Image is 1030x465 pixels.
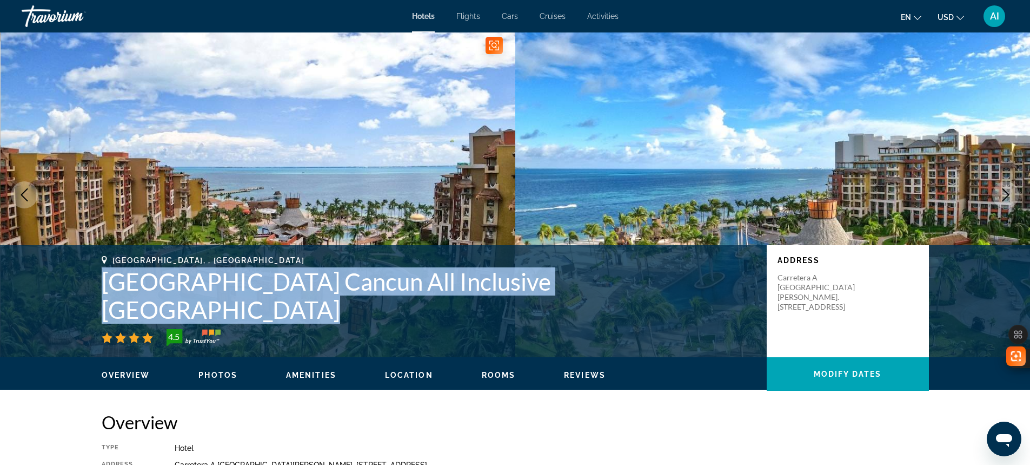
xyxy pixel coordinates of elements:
button: Amenities [286,370,336,380]
button: Photos [198,370,237,380]
a: Activities [587,12,619,21]
span: Modify Dates [814,370,881,378]
button: Rooms [482,370,516,380]
button: Change language [901,9,921,25]
div: Hotel [175,444,929,453]
span: AI [990,11,999,22]
a: Cruises [540,12,566,21]
button: Reviews [564,370,606,380]
button: Modify Dates [767,357,929,391]
button: Location [385,370,433,380]
span: Amenities [286,371,336,379]
span: en [901,13,911,22]
span: Overview [102,371,150,379]
span: Rooms [482,371,516,379]
div: 4.5 [163,330,185,343]
p: Address [778,256,918,265]
iframe: Button to launch messaging window [987,422,1021,456]
span: Reviews [564,371,606,379]
a: Hotels [412,12,435,21]
p: Carretera A [GEOGRAPHIC_DATA][PERSON_NAME]. [STREET_ADDRESS] [778,273,864,312]
button: Change currency [938,9,964,25]
span: Photos [198,371,237,379]
div: Type [102,444,148,453]
span: USD [938,13,954,22]
span: Location [385,371,433,379]
button: Overview [102,370,150,380]
button: Previous image [11,181,38,208]
h1: [GEOGRAPHIC_DATA] Cancun All Inclusive [GEOGRAPHIC_DATA] [102,267,756,324]
a: Travorium [22,2,130,30]
img: TrustYou guest rating badge [167,329,221,346]
span: [GEOGRAPHIC_DATA], , [GEOGRAPHIC_DATA] [112,256,305,265]
a: Flights [456,12,480,21]
h2: Overview [102,411,929,433]
button: User Menu [980,5,1008,28]
button: Next image [992,181,1019,208]
a: Cars [502,12,518,21]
